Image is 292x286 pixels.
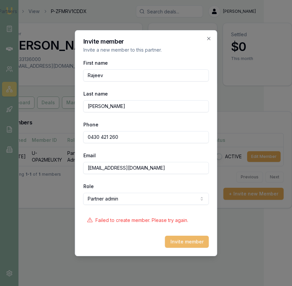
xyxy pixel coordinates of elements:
button: Invite member [165,236,209,248]
label: First name [83,60,108,66]
label: Role [83,183,94,189]
label: Last name [83,91,108,97]
p: Failed to create member. Please try again. [95,217,188,224]
h2: Invite member [83,39,209,45]
label: Email [83,153,96,158]
label: Phone [83,122,98,127]
p: Invite a new member to this partner. [83,47,209,53]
